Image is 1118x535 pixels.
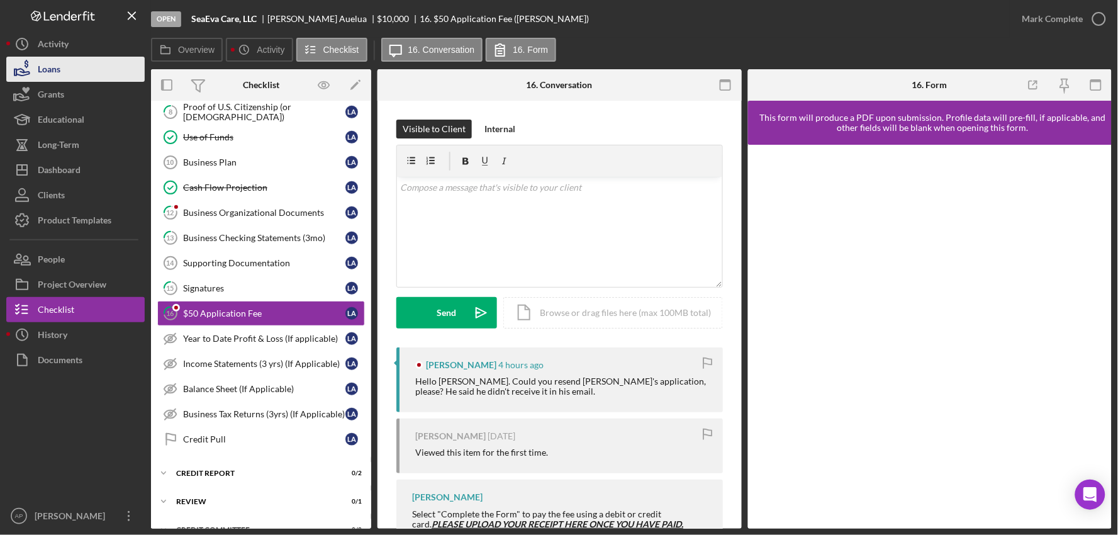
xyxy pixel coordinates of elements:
[486,38,556,62] button: 16. Form
[396,297,497,329] button: Send
[157,251,365,276] a: 14Supporting DocumentationLA
[432,519,683,529] strong: PLEASE UPLOAD YOUR RECEIPT HERE ONCE YOU HAVE PAID.
[157,402,365,427] a: Business Tax Returns (3yrs) (If Applicable)LA
[183,308,345,318] div: $50 Application Fee
[345,332,358,345] div: L A
[527,80,593,90] div: 16. Conversation
[296,38,367,62] button: Checklist
[243,80,279,90] div: Checklist
[257,45,284,55] label: Activity
[403,120,466,138] div: Visible to Client
[345,307,358,320] div: L A
[478,120,522,138] button: Internal
[183,283,345,293] div: Signatures
[377,13,410,24] span: $10,000
[183,258,345,268] div: Supporting Documentation
[345,433,358,446] div: L A
[1075,480,1105,510] div: Open Intercom Messenger
[157,276,365,301] a: 15SignaturesLA
[183,409,345,419] div: Business Tax Returns (3yrs) (If Applicable)
[513,45,548,55] label: 16. Form
[167,309,175,317] tspan: 16
[345,383,358,395] div: L A
[345,257,358,269] div: L A
[169,108,172,116] tspan: 8
[166,159,174,166] tspan: 10
[345,131,358,144] div: L A
[167,284,174,292] tspan: 15
[157,351,365,376] a: Income Statements (3 yrs) (If Applicable)LA
[183,359,345,369] div: Income Statements (3 yrs) (If Applicable)
[151,38,223,62] button: Overview
[6,504,145,529] button: AP[PERSON_NAME]
[345,358,358,370] div: L A
[345,408,358,420] div: L A
[191,14,257,24] b: SeaEva Care, LLC
[408,45,475,55] label: 16. Conversation
[226,38,293,62] button: Activity
[323,45,359,55] label: Checklist
[412,492,483,502] div: [PERSON_NAME]
[176,470,330,477] div: Credit report
[157,200,365,225] a: 12Business Organizational DocumentsLA
[345,282,358,295] div: L A
[167,234,174,242] tspan: 13
[498,360,544,370] time: 2025-10-15 17:36
[345,106,358,118] div: L A
[488,431,515,441] time: 2025-10-10 19:19
[345,232,358,244] div: L A
[31,504,113,532] div: [PERSON_NAME]
[157,175,365,200] a: Cash Flow ProjectionLA
[183,434,345,444] div: Credit Pull
[178,45,215,55] label: Overview
[6,347,145,373] button: Documents
[415,376,710,397] div: Hello [PERSON_NAME]. Could you resend [PERSON_NAME]'s application, please? He said he didn't rece...
[176,498,330,505] div: Review
[38,347,82,376] div: Documents
[420,14,589,24] div: 16. $50 Application Fee ([PERSON_NAME])
[166,259,174,267] tspan: 14
[183,157,345,167] div: Business Plan
[267,14,377,24] div: [PERSON_NAME] Auelua
[183,102,345,122] div: Proof of U.S. Citizenship (or [DEMOGRAPHIC_DATA])
[415,431,486,441] div: [PERSON_NAME]
[157,427,365,452] a: Credit PullLA
[183,132,345,142] div: Use of Funds
[183,183,345,193] div: Cash Flow Projection
[339,498,362,505] div: 0 / 1
[157,150,365,175] a: 10Business PlanLA
[183,384,345,394] div: Balance Sheet (If Applicable)
[183,208,345,218] div: Business Organizational Documents
[426,360,496,370] div: [PERSON_NAME]
[151,11,181,27] div: Open
[339,526,362,534] div: 0 / 2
